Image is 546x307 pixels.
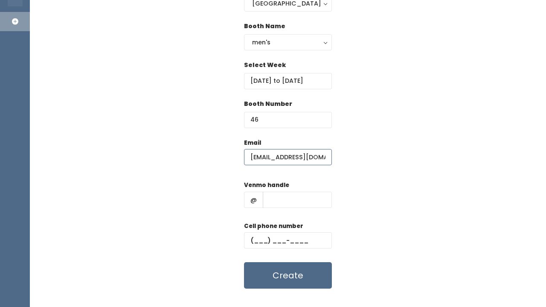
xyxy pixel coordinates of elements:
input: Select week [244,73,332,89]
label: Booth Number [244,99,292,108]
label: Booth Name [244,22,285,31]
label: Select Week [244,61,286,70]
input: Booth Number [244,112,332,128]
button: Create [244,262,332,289]
input: @ . [244,149,332,165]
label: Venmo handle [244,181,289,190]
button: men's [244,34,332,50]
span: @ [244,192,263,208]
label: Cell phone number [244,222,303,231]
input: (___) ___-____ [244,232,332,249]
div: men's [252,38,324,47]
label: Email [244,139,261,147]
